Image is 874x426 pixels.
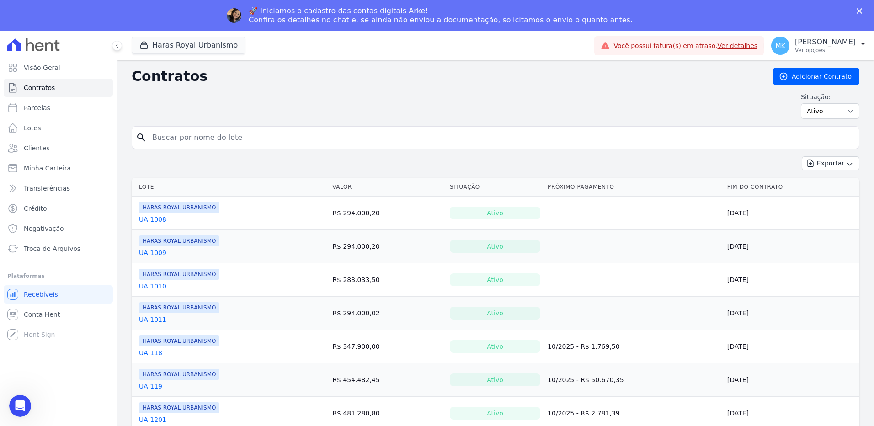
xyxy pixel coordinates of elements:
span: Negativação [24,224,64,233]
a: Ver detalhes [718,42,758,49]
span: Conta Hent [24,310,60,319]
a: Negativação [4,219,113,238]
a: Clientes [4,139,113,157]
h2: Contratos [132,68,758,85]
span: Crédito [24,204,47,213]
button: MK [PERSON_NAME] Ver opções [764,33,874,59]
input: Buscar por nome do lote [147,128,855,147]
a: 10/2025 - R$ 1.769,50 [548,343,620,350]
td: [DATE] [724,263,859,297]
a: UA 1009 [139,248,166,257]
th: Fim do Contrato [724,178,859,197]
button: Exportar [802,156,859,170]
iframe: Intercom live chat [9,395,31,417]
a: Crédito [4,199,113,218]
td: R$ 294.000,20 [329,197,446,230]
i: search [136,132,147,143]
a: 10/2025 - R$ 50.670,35 [548,376,624,383]
span: Visão Geral [24,63,60,72]
div: Ativo [450,273,540,286]
span: HARAS ROYAL URBANISMO [139,235,219,246]
a: Recebíveis [4,285,113,304]
span: Parcelas [24,103,50,112]
button: Haras Royal Urbanismo [132,37,245,54]
a: UA 1010 [139,282,166,291]
td: R$ 294.000,02 [329,297,446,330]
div: Plataformas [7,271,109,282]
span: Você possui fatura(s) em atraso. [613,41,757,51]
a: Troca de Arquivos [4,240,113,258]
td: [DATE] [724,363,859,397]
a: Parcelas [4,99,113,117]
a: Minha Carteira [4,159,113,177]
th: Lote [132,178,329,197]
span: Clientes [24,144,49,153]
a: UA 1201 [139,415,166,424]
span: Minha Carteira [24,164,71,173]
td: R$ 294.000,20 [329,230,446,263]
a: Visão Geral [4,59,113,77]
label: Situação: [801,92,859,101]
a: Adicionar Contrato [773,68,859,85]
p: [PERSON_NAME] [795,37,856,47]
span: Troca de Arquivos [24,244,80,253]
div: Ativo [450,240,540,253]
td: [DATE] [724,330,859,363]
a: Contratos [4,79,113,97]
th: Valor [329,178,446,197]
span: Recebíveis [24,290,58,299]
th: Situação [446,178,544,197]
div: 🚀 Iniciamos o cadastro das contas digitais Arke! Confira os detalhes no chat e, se ainda não envi... [249,6,633,25]
td: [DATE] [724,230,859,263]
div: Fechar [857,8,866,14]
a: 10/2025 - R$ 2.781,39 [548,410,620,417]
td: R$ 347.900,00 [329,330,446,363]
span: HARAS ROYAL URBANISMO [139,402,219,413]
a: UA 118 [139,348,162,357]
a: Transferências [4,179,113,197]
th: Próximo Pagamento [544,178,724,197]
td: R$ 283.033,50 [329,263,446,297]
td: [DATE] [724,197,859,230]
a: Lotes [4,119,113,137]
td: [DATE] [724,297,859,330]
p: Ver opções [795,47,856,54]
div: Ativo [450,307,540,319]
a: UA 1011 [139,315,166,324]
span: MK [775,43,785,49]
div: Ativo [450,373,540,386]
span: HARAS ROYAL URBANISMO [139,269,219,280]
a: Conta Hent [4,305,113,324]
div: Ativo [450,407,540,420]
img: Profile image for Adriane [227,8,241,23]
span: Contratos [24,83,55,92]
span: HARAS ROYAL URBANISMO [139,335,219,346]
a: UA 1008 [139,215,166,224]
span: HARAS ROYAL URBANISMO [139,302,219,313]
span: HARAS ROYAL URBANISMO [139,369,219,380]
span: HARAS ROYAL URBANISMO [139,202,219,213]
span: Transferências [24,184,70,193]
a: UA 119 [139,382,162,391]
div: Ativo [450,340,540,353]
div: Ativo [450,207,540,219]
span: Lotes [24,123,41,133]
td: R$ 454.482,45 [329,363,446,397]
